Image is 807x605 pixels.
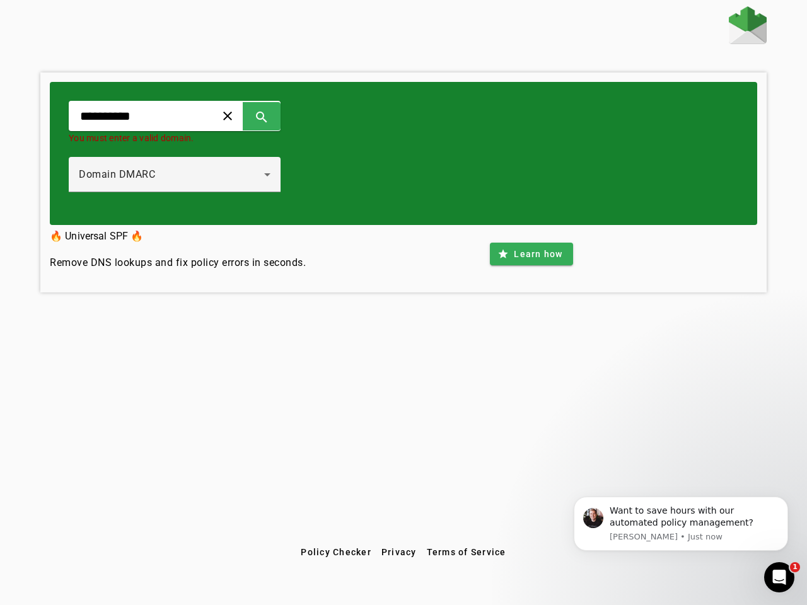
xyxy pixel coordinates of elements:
[427,547,506,557] span: Terms of Service
[301,547,371,557] span: Policy Checker
[69,131,281,144] mat-error: You must enter a valid domain.
[50,255,306,270] h4: Remove DNS lookups and fix policy errors in seconds.
[296,541,376,563] button: Policy Checker
[790,562,800,572] span: 1
[422,541,511,563] button: Terms of Service
[50,228,306,245] h3: 🔥 Universal SPF 🔥
[514,248,562,260] span: Learn how
[729,6,767,44] img: Fraudmarc Logo
[490,243,572,265] button: Learn how
[764,562,794,592] iframe: Intercom live chat
[729,6,767,47] a: Home
[79,168,155,180] span: Domain DMARC
[381,547,417,557] span: Privacy
[555,478,807,571] iframe: Intercom notifications message
[376,541,422,563] button: Privacy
